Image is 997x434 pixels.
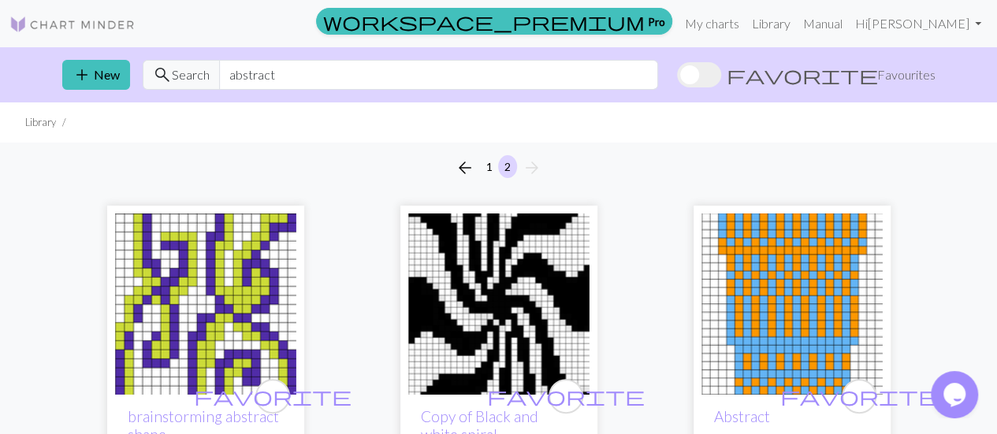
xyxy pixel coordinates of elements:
[9,15,136,34] img: Logo
[701,213,883,395] img: Abstract
[172,65,210,84] span: Search
[449,155,548,180] nav: Page navigation
[323,10,645,32] span: workspace_premium
[408,213,590,395] img: Black and white spiral background, swirling radial pattern, abstract vector illustration – Stock-...
[316,8,672,35] a: Pro
[487,380,645,412] i: favourite
[849,8,988,39] a: Hi[PERSON_NAME]
[487,384,645,408] span: favorite
[115,213,296,395] img: brainstorming abstract shape
[797,8,849,39] a: Manual
[727,64,878,86] span: favorite
[194,380,352,412] i: favourite
[62,60,130,90] button: New
[498,155,517,178] button: 2
[408,295,590,310] a: Black and white spiral background, swirling radial pattern, abstract vector illustration – Stock-...
[679,8,746,39] a: My charts
[877,65,936,84] span: Favourites
[255,379,290,414] button: favourite
[480,155,499,178] button: 1
[456,158,474,177] i: Previous
[194,384,352,408] span: favorite
[931,371,981,418] iframe: chat widget
[780,384,938,408] span: favorite
[456,157,474,179] span: arrow_back
[746,8,797,39] a: Library
[153,64,172,86] span: search
[73,64,91,86] span: add
[701,295,883,310] a: Abstract
[714,407,770,425] a: Abstract
[449,155,481,180] button: Previous
[780,380,938,412] i: favourite
[115,295,296,310] a: brainstorming abstract shape
[677,60,936,90] label: Show favourites
[25,115,56,130] li: Library
[549,379,583,414] button: favourite
[842,379,876,414] button: favourite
